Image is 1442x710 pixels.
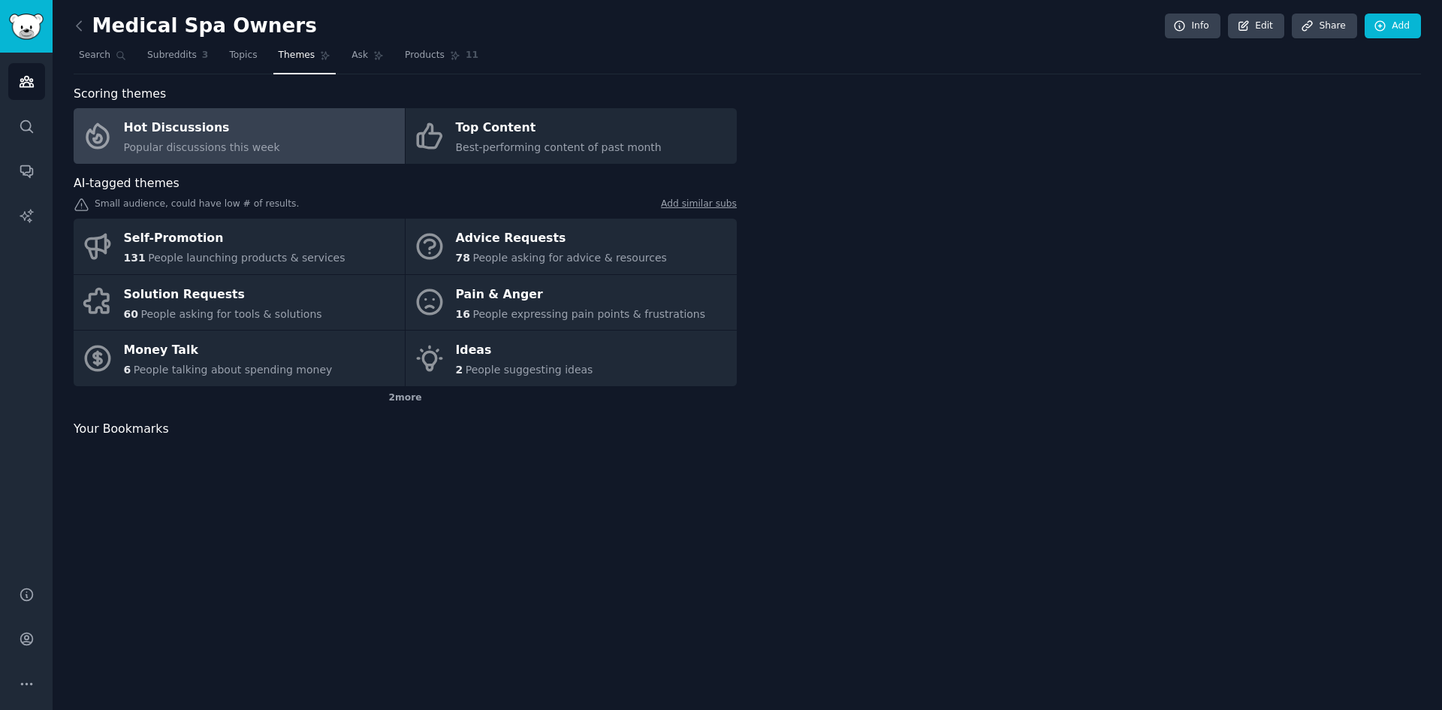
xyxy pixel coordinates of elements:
span: Ask [351,49,368,62]
span: 78 [456,252,470,264]
img: GummySearch logo [9,14,44,40]
a: Edit [1228,14,1284,39]
a: Topics [224,44,262,74]
span: 6 [124,364,131,376]
span: 2 [456,364,463,376]
span: People talking about spending money [134,364,333,376]
div: Hot Discussions [124,116,280,140]
a: Info [1165,14,1220,39]
div: Top Content [456,116,662,140]
span: 16 [456,308,470,320]
div: Ideas [456,339,593,363]
span: 60 [124,308,138,320]
span: Topics [229,49,257,62]
span: Subreddits [147,49,197,62]
a: Search [74,44,131,74]
a: Self-Promotion131People launching products & services [74,219,405,274]
div: Small audience, could have low # of results. [74,198,737,213]
a: Subreddits3 [142,44,213,74]
a: Advice Requests78People asking for advice & resources [406,219,737,274]
div: Advice Requests [456,227,667,251]
a: Themes [273,44,336,74]
a: Ideas2People suggesting ideas [406,331,737,386]
a: Add [1365,14,1421,39]
span: Themes [279,49,315,62]
a: Hot DiscussionsPopular discussions this week [74,108,405,164]
span: 3 [202,49,209,62]
span: 131 [124,252,146,264]
span: People suggesting ideas [466,364,593,376]
a: Top ContentBest-performing content of past month [406,108,737,164]
span: 11 [466,49,478,62]
span: Your Bookmarks [74,420,169,439]
div: Money Talk [124,339,333,363]
span: AI-tagged themes [74,174,179,193]
div: Self-Promotion [124,227,345,251]
span: Search [79,49,110,62]
a: Products11 [400,44,484,74]
a: Money Talk6People talking about spending money [74,331,405,386]
h2: Medical Spa Owners [74,14,317,38]
span: People launching products & services [148,252,345,264]
span: People asking for advice & resources [472,252,666,264]
a: Solution Requests60People asking for tools & solutions [74,275,405,331]
a: Share [1292,14,1356,39]
span: People asking for tools & solutions [140,308,321,320]
div: 2 more [74,386,737,410]
span: Popular discussions this week [124,141,280,153]
a: Ask [346,44,389,74]
span: Scoring themes [74,85,166,104]
a: Add similar subs [661,198,737,213]
span: Products [405,49,445,62]
div: Pain & Anger [456,282,706,307]
a: Pain & Anger16People expressing pain points & frustrations [406,275,737,331]
div: Solution Requests [124,282,322,307]
span: Best-performing content of past month [456,141,662,153]
span: People expressing pain points & frustrations [472,308,705,320]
